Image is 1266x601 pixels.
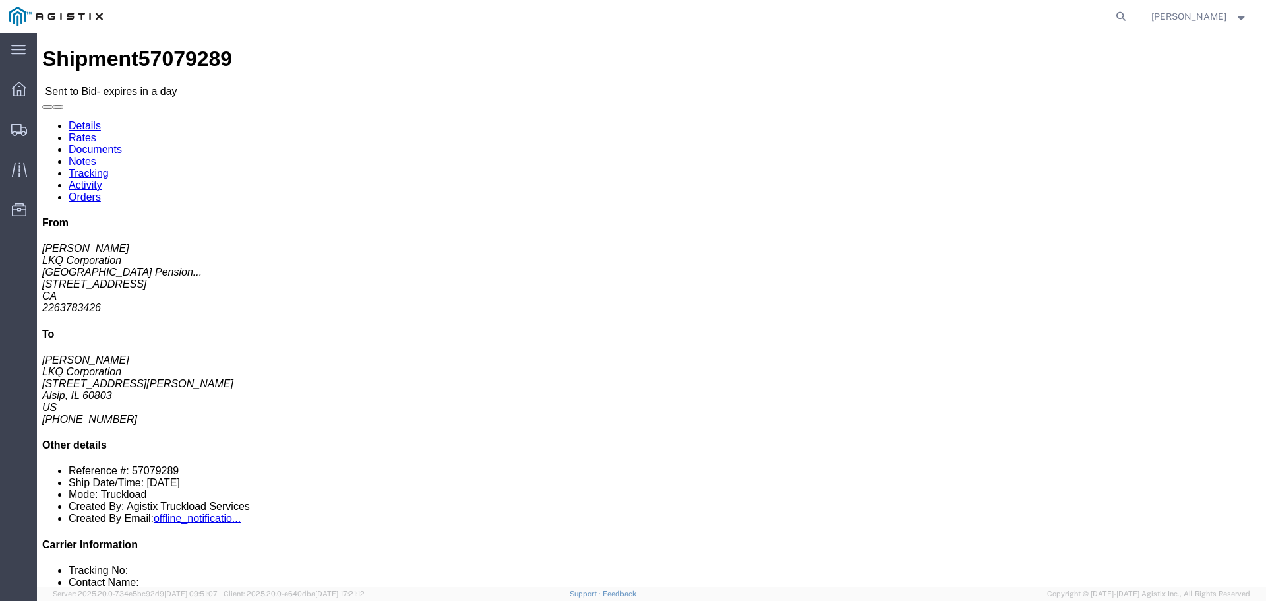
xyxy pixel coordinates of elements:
iframe: FS Legacy Container [37,33,1266,587]
span: [DATE] 09:51:07 [164,590,218,598]
span: Alexander Baetens [1151,9,1226,24]
a: Support [570,590,603,598]
span: Copyright © [DATE]-[DATE] Agistix Inc., All Rights Reserved [1047,588,1250,600]
img: logo [9,7,103,26]
span: [DATE] 17:21:12 [315,590,365,598]
a: Feedback [603,590,636,598]
span: Server: 2025.20.0-734e5bc92d9 [53,590,218,598]
span: Client: 2025.20.0-e640dba [224,590,365,598]
button: [PERSON_NAME] [1151,9,1248,24]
